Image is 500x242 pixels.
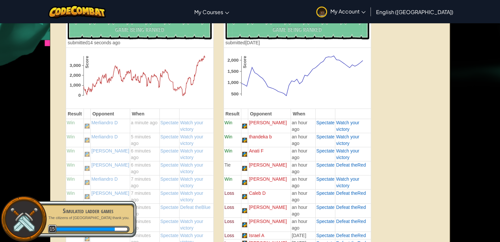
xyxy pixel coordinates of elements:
[336,205,366,210] a: Defeat theRed
[248,218,291,232] td: [PERSON_NAME]
[248,119,291,133] td: [PERSON_NAME]
[336,233,357,238] span: Defeat the
[160,162,179,168] span: Spectate
[130,119,160,133] td: a minute ago
[316,148,334,153] span: Spectate
[227,80,238,85] text: 1,000
[160,148,179,153] span: Spectate
[180,148,203,160] span: Watch your victory
[226,39,260,46] div: [DATE]
[90,109,130,119] th: Opponent
[291,109,316,119] th: When
[242,56,247,68] text: Score
[336,205,357,210] span: Defeat the
[47,206,130,215] div: Simulated ladder games
[225,191,234,196] span: Loss
[291,232,316,239] td: [DATE]
[160,134,179,139] a: Spectate
[336,191,357,196] span: Defeat the
[336,233,366,238] a: Defeat theRed
[160,219,179,224] a: Spectate
[160,120,179,125] a: Spectate
[68,40,88,45] span: submitted
[227,58,238,63] text: 2,000
[68,39,120,46] div: 14 seconds ago
[180,219,203,231] span: Watch your victory
[225,134,232,139] span: Win
[225,120,232,125] span: Win
[9,204,39,234] img: swords.png
[336,219,366,224] a: Defeat theRed
[316,219,334,224] span: Spectate
[248,147,291,161] td: Anati F
[130,190,160,204] td: 7 minutes ago
[130,147,160,161] td: 6 minutes ago
[130,218,160,232] td: 8 minutes ago
[180,120,203,132] span: Watch your victory
[180,162,203,174] a: Watch your victory
[180,205,202,210] span: Defeat the
[180,176,203,188] a: Watch your victory
[336,191,366,196] a: Defeat theRed
[291,119,316,133] td: an hour ago
[67,191,75,196] span: Win
[130,175,160,190] td: 7 minutes ago
[180,191,203,202] a: Watch your victory
[226,40,246,45] span: submitted
[70,63,81,68] text: 3,000
[225,233,234,238] span: Loss
[90,161,130,175] td: [PERSON_NAME]
[90,175,130,190] td: Merliandro D
[248,175,291,190] td: [PERSON_NAME]
[130,133,160,147] td: 5 minutes ago
[90,147,130,161] td: [PERSON_NAME]
[316,233,334,238] a: Spectate
[336,134,359,146] span: Watch your victory
[291,218,316,232] td: an hour ago
[248,109,291,119] th: Opponent
[180,134,203,146] a: Watch your victory
[330,8,366,15] span: My Account
[316,205,334,210] a: Spectate
[160,191,179,196] a: Spectate
[291,190,316,204] td: an hour ago
[291,161,316,175] td: an hour ago
[160,205,179,210] a: Spectate
[67,176,75,182] span: Win
[336,176,359,188] a: Watch your victory
[316,134,334,139] a: Spectate
[84,56,89,68] text: Score
[160,176,179,182] a: Spectate
[231,91,239,96] text: 500
[336,120,359,132] span: Watch your victory
[316,176,334,182] a: Spectate
[316,120,334,125] a: Spectate
[316,7,327,17] img: avatar
[313,1,369,22] a: My Account
[90,119,130,133] td: Merliandro D
[48,5,106,18] a: CodeCombat logo
[47,215,130,220] p: The citizens of [GEOGRAPHIC_DATA] thank you.
[248,204,291,218] td: [PERSON_NAME]
[376,9,453,15] span: English ([GEOGRAPHIC_DATA])
[316,162,334,168] a: Spectate
[194,9,223,15] span: My Courses
[336,148,359,160] a: Watch your victory
[160,233,179,238] a: Spectate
